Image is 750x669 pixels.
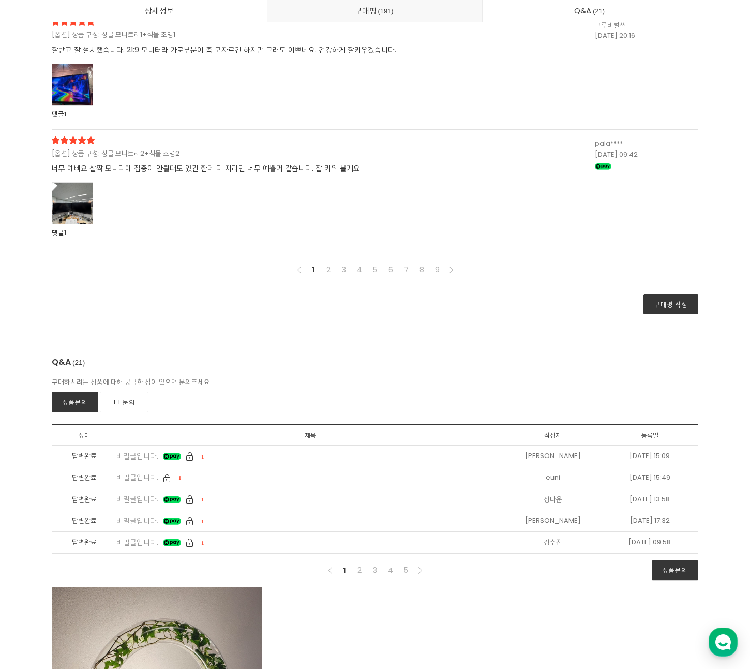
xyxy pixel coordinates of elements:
[116,473,427,483] a: 비밀글입니다. 1
[595,31,698,41] div: [DATE] 20:16
[133,328,199,354] a: 설정
[353,564,366,576] a: 2
[116,515,158,526] span: 비밀글입니다.
[591,6,606,17] span: 21
[595,20,698,31] div: 그루비벌쓰
[116,494,427,505] a: 비밀글입니다. 1
[504,446,602,467] li: [PERSON_NAME]
[630,515,670,526] div: [DATE] 17:32
[400,264,412,276] a: 7
[100,392,148,412] a: 1:1 문의
[52,163,360,173] span: 너무 예뻐요 살짝 모니터에 집중이 안될때도 있긴 한데 다 자라면 너무 예쁠거 같습니다. 잘 키워 볼게요
[95,344,107,352] span: 대화
[163,453,181,460] img: npay-icon-35@2x.png
[116,537,158,548] span: 비밀글입니다.
[628,537,671,548] div: [DATE] 09:58
[52,425,116,446] li: 상태
[116,516,427,526] a: 비밀글입니다. 1
[116,472,158,482] span: 비밀글입니다.
[64,227,67,237] span: 1
[52,473,116,483] div: 답변완료
[3,328,68,354] a: 홈
[338,264,350,276] a: 3
[52,451,116,462] div: 답변완료
[52,392,98,412] a: 상품문의
[201,496,204,503] span: 1
[629,451,670,462] div: [DATE] 15:09
[163,496,181,504] img: npay-icon-35@2x.png
[431,264,443,276] a: 9
[52,29,388,40] span: [옵션] 상품 구성: 싱글 모니트리1+식물 조명1
[52,227,64,237] strong: 댓글
[71,357,86,368] span: 21
[116,425,504,446] li: 제목
[384,264,397,276] a: 6
[178,475,182,481] span: 1
[201,540,204,546] span: 1
[602,425,699,446] li: 등록일
[116,451,158,461] span: 비밀글입니다.
[307,264,319,276] a: 1
[52,356,86,377] div: Q&A
[160,343,172,352] span: 설정
[201,453,204,460] span: 1
[52,44,414,55] span: 잘받고 잘 설치했습니다. 21:9 모니터라 가로부분이 좀 모자르긴 하지만 그래도 이쁘네요. 건강하게 잘키우겠습니다.
[52,109,64,119] strong: 댓글
[52,515,116,526] div: 답변완료
[353,264,366,276] a: 4
[52,537,116,548] div: 답변완료
[504,489,602,511] li: 정다운
[652,560,698,581] a: 상품문의
[68,328,133,354] a: 대화
[504,532,602,554] li: 강수진
[415,264,428,276] a: 8
[52,494,116,505] div: 답변완료
[504,510,602,532] li: [PERSON_NAME]
[369,564,381,576] a: 3
[595,163,611,170] img: npay_icon_32.png
[201,518,204,524] span: 1
[163,518,181,525] img: npay-icon-35@2x.png
[377,6,395,17] span: 191
[116,451,427,462] a: 비밀글입니다. 1
[116,494,158,504] span: 비밀글입니다.
[116,538,427,548] a: 비밀글입니다. 1
[369,264,381,276] a: 5
[64,109,67,119] span: 1
[504,467,602,489] li: euni
[52,377,698,388] div: 구매하시려는 상품에 대해 궁금한 점이 있으면 문의주세요.
[629,494,670,505] div: [DATE] 13:58
[643,294,698,314] a: 구매평 작성
[338,564,350,576] a: 1
[33,343,39,352] span: 홈
[52,148,388,159] span: [옵션] 상품 구성: 싱글 모니트리2+식물 조명2
[322,264,335,276] a: 2
[629,473,670,483] div: [DATE] 15:49
[504,425,602,446] li: 작성자
[163,539,181,546] img: npay-icon-35@2x.png
[384,564,397,576] a: 4
[595,149,698,160] div: [DATE] 09:42
[400,564,412,576] a: 5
